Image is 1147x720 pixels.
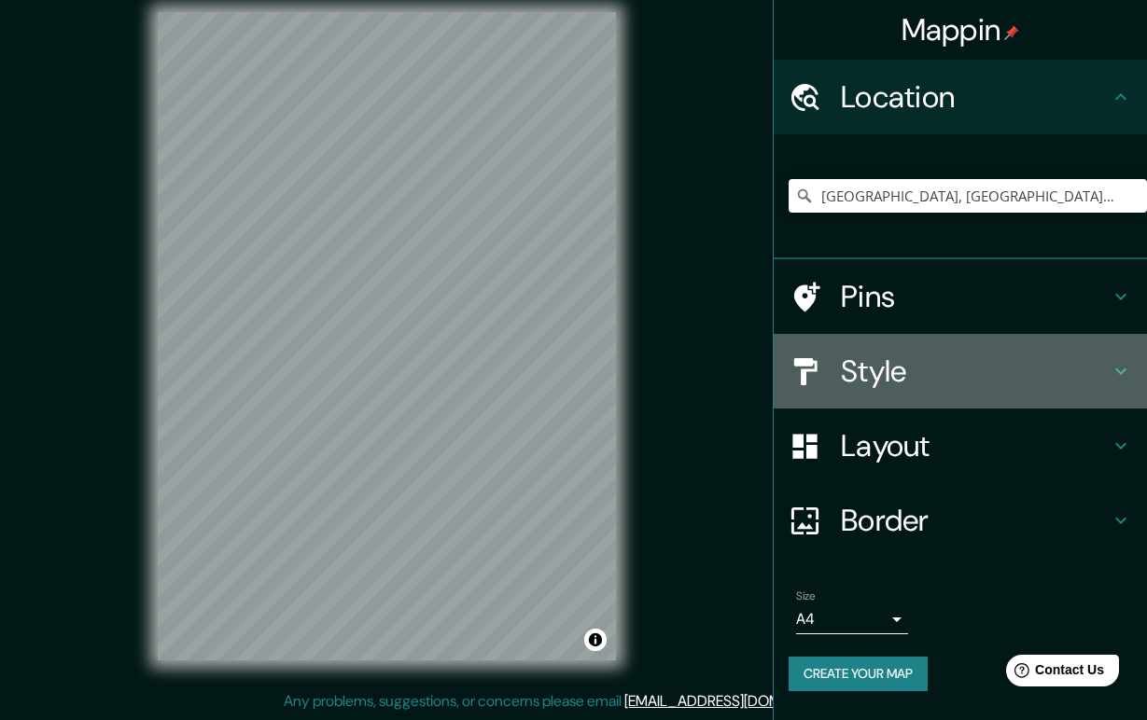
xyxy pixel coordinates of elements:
[789,657,928,691] button: Create your map
[841,502,1110,539] h4: Border
[624,691,855,711] a: [EMAIL_ADDRESS][DOMAIN_NAME]
[796,588,816,604] label: Size
[1004,25,1019,40] img: pin-icon.png
[841,278,1110,315] h4: Pins
[841,78,1110,116] h4: Location
[841,353,1110,390] h4: Style
[774,60,1147,134] div: Location
[841,427,1110,464] h4: Layout
[981,647,1126,699] iframe: Help widget launcher
[158,12,616,660] canvas: Map
[284,690,858,713] p: Any problems, suggestions, or concerns please email .
[774,483,1147,558] div: Border
[902,11,1020,48] h4: Mappin
[584,629,607,651] button: Toggle attribution
[774,408,1147,483] div: Layout
[774,259,1147,334] div: Pins
[796,604,908,634] div: A4
[789,179,1147,213] input: Pick your city or area
[774,334,1147,408] div: Style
